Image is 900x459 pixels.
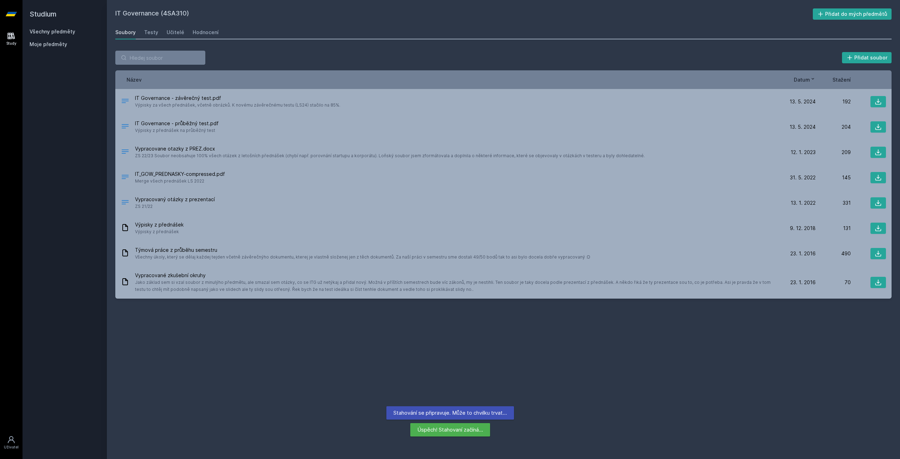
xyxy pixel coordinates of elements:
[135,247,590,254] span: Týmová práce z průběhu semestru
[135,102,340,109] span: Výpisky za všech přednášek, včetně obrázků. K novému závěrečnému testu (LS24) stačilo na 85%.
[135,203,215,210] span: ZS 21/22
[816,174,851,181] div: 145
[386,406,514,420] div: Stahování se připravuje. Může to chvilku trvat…
[121,122,129,132] div: PDF
[121,97,129,107] div: PDF
[193,25,219,39] a: Hodnocení
[813,8,892,20] button: Přidat do mých předmětů
[842,52,892,63] button: Přidat soubor
[135,228,184,235] span: Výpisky z přednášek
[30,41,67,48] span: Moje předměty
[121,173,129,183] div: PDF
[410,423,490,436] div: Úspěch! Stahovaní začíná…
[135,171,225,178] span: IT_GOW_PREDNASKY-compressed.pdf
[790,123,816,130] span: 13. 5. 2024
[135,254,590,261] span: Všechny úkoly, který se dělaj každej tejden včetně závěrečnýho dokumentu, kterej je vlastně slože...
[135,95,340,102] span: IT Governance - závěrečný test.pdf
[816,149,851,156] div: 209
[121,147,129,158] div: DOCX
[135,120,219,127] span: IT Governance - průběžný test.pdf
[816,98,851,105] div: 192
[121,198,129,208] div: .DOCX
[127,76,142,83] button: Název
[30,28,75,34] a: Všechny předměty
[790,174,816,181] span: 31. 5. 2022
[794,76,810,83] span: Datum
[6,41,17,46] div: Study
[1,432,21,453] a: Uživatel
[816,199,851,206] div: 331
[135,272,778,279] span: Vypracované zkušební okruhy
[135,178,225,185] span: Merge všech prednášek LS 2022
[115,8,813,20] h2: IT Governance (4SA310)
[144,25,158,39] a: Testy
[115,29,136,36] div: Soubory
[167,25,184,39] a: Učitelé
[794,76,816,83] button: Datum
[135,279,778,293] span: Jako základ sem si vzal soubor z minulýho předmětu, ale smazal sem otázky, co se ITG už netýkaj a...
[832,76,851,83] button: Stažení
[816,279,851,286] div: 70
[816,123,851,130] div: 204
[135,221,184,228] span: Výpisky z přednášek
[167,29,184,36] div: Učitelé
[115,25,136,39] a: Soubory
[791,199,816,206] span: 13. 1. 2022
[790,98,816,105] span: 13. 5. 2024
[4,445,19,450] div: Uživatel
[790,250,816,257] span: 23. 1. 2016
[115,51,205,65] input: Hledej soubor
[791,149,816,156] span: 12. 1. 2023
[135,127,219,134] span: Výpisky z přednášek na průběžný test
[816,250,851,257] div: 490
[193,29,219,36] div: Hodnocení
[144,29,158,36] div: Testy
[790,279,816,286] span: 23. 1. 2016
[1,28,21,50] a: Study
[135,196,215,203] span: Vypracovaný otázky z prezentací
[790,225,816,232] span: 9. 12. 2018
[135,152,645,159] span: ZS 22/23 Soubor neobsahuje 100% všech otázek z letošních přednášek (chybí např. porovnání startup...
[816,225,851,232] div: 131
[135,145,645,152] span: Vypracovane otazky z PREZ.docx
